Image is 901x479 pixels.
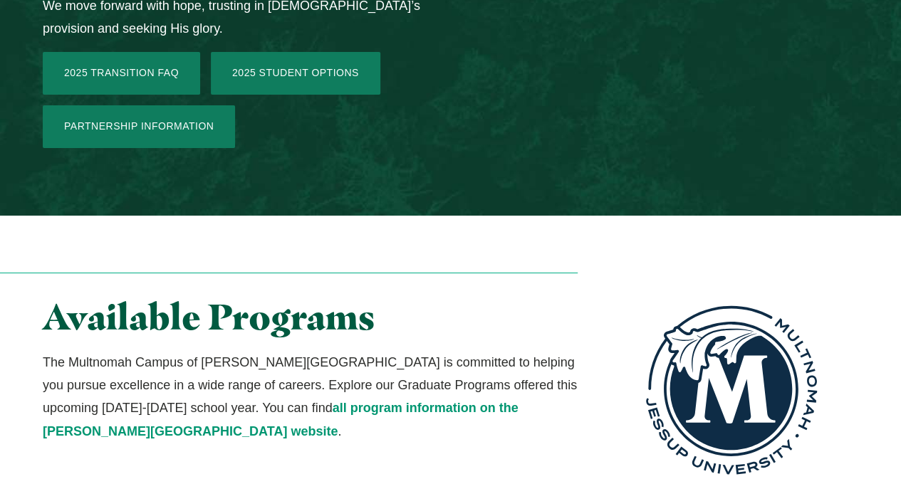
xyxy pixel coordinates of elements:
[43,351,578,443] p: The Multnomah Campus of [PERSON_NAME][GEOGRAPHIC_DATA] is committed to helping you pursue excelle...
[211,52,380,95] a: 2025 Student Options
[43,52,200,95] a: 2025 Transition FAQ
[43,401,519,438] a: all program information on the [PERSON_NAME][GEOGRAPHIC_DATA] website
[43,298,578,337] h2: Available Programs
[43,105,235,148] a: Partnership Information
